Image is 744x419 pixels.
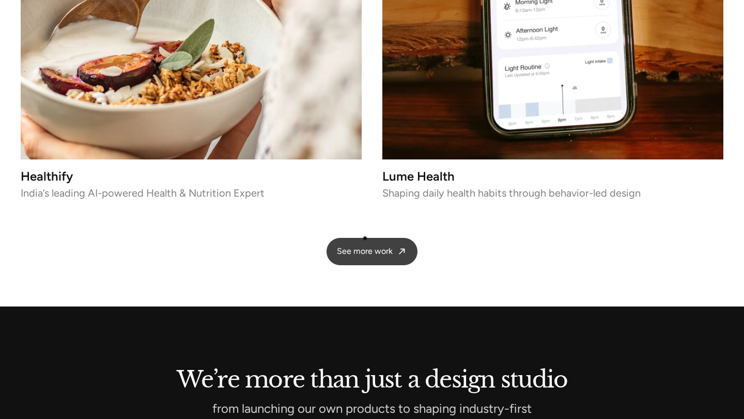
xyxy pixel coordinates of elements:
h3: Healthify [21,172,362,181]
p: India’s leading AI-powered Health & Nutrition Expert [21,189,362,197]
a: See more work [327,238,417,265]
h3: Lume Health [382,172,723,181]
p: Shaping daily health habits through behavior-led design [382,189,723,197]
h2: We’re more than just a design studio [21,368,723,388]
span: See more work [337,246,393,257]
